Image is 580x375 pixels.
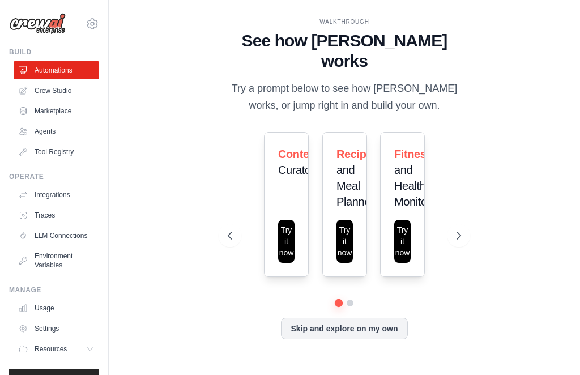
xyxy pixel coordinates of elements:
button: Resources [14,340,99,358]
span: Recipe [336,148,372,160]
span: Resources [35,344,67,353]
a: Usage [14,299,99,317]
span: Fitness [394,148,432,160]
span: and Health Monitor [394,164,430,208]
a: Settings [14,319,99,338]
div: Manage [9,285,99,295]
p: Try a prompt below to see how [PERSON_NAME] works, or jump right in and build your own. [228,80,462,114]
span: and Meal Planner [336,164,374,208]
h1: See how [PERSON_NAME] works [228,31,462,71]
a: Environment Variables [14,247,99,274]
button: Try it now [278,220,295,263]
button: Try it now [336,220,353,263]
a: Tool Registry [14,143,99,161]
div: WALKTHROUGH [228,18,462,26]
a: Traces [14,206,99,224]
button: Try it now [394,220,411,263]
a: LLM Connections [14,227,99,245]
div: Build [9,48,99,57]
div: Operate [9,172,99,181]
span: Curator [278,164,314,176]
a: Crew Studio [14,82,99,100]
a: Automations [14,61,99,79]
a: Integrations [14,186,99,204]
span: Content [278,148,319,160]
img: Logo [9,13,66,35]
a: Agents [14,122,99,140]
a: Marketplace [14,102,99,120]
button: Skip and explore on my own [281,318,407,339]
